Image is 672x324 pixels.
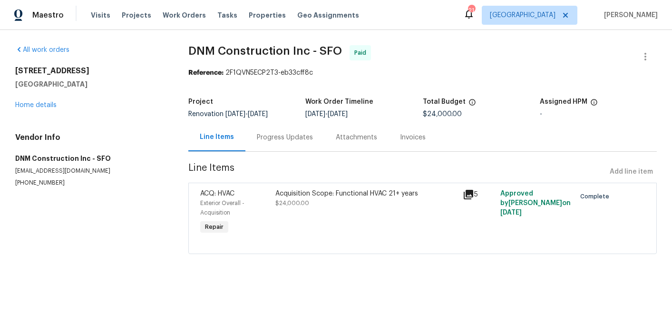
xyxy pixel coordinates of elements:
div: Line Items [200,132,234,142]
h5: Assigned HPM [540,98,587,105]
div: 21 [468,6,475,15]
h4: Vendor Info [15,133,166,142]
span: Repair [201,222,227,232]
span: The total cost of line items that have been proposed by Opendoor. This sum includes line items th... [468,98,476,111]
span: - [305,111,348,118]
h2: [STREET_ADDRESS] [15,66,166,76]
span: Projects [122,10,151,20]
span: Maestro [32,10,64,20]
span: The hpm assigned to this work order. [590,98,598,111]
span: [DATE] [328,111,348,118]
span: $24,000.00 [423,111,462,118]
span: [DATE] [500,209,522,216]
span: [PERSON_NAME] [600,10,658,20]
span: Complete [580,192,613,201]
span: Paid [354,48,370,58]
span: Geo Assignments [297,10,359,20]
b: Reference: [188,69,224,76]
span: Visits [91,10,110,20]
h5: Work Order Timeline [305,98,373,105]
span: ACQ: HVAC [200,190,234,197]
div: Attachments [336,133,377,142]
span: [DATE] [225,111,245,118]
span: [DATE] [305,111,325,118]
div: Progress Updates [257,133,313,142]
h5: [GEOGRAPHIC_DATA] [15,79,166,89]
a: All work orders [15,47,69,53]
span: - [225,111,268,118]
div: 2F1QVN5ECP2T3-eb33cff8c [188,68,657,78]
h5: DNM Construction Inc - SFO [15,154,166,163]
a: Home details [15,102,57,108]
h5: Project [188,98,213,105]
p: [PHONE_NUMBER] [15,179,166,187]
h5: Total Budget [423,98,466,105]
span: DNM Construction Inc - SFO [188,45,342,57]
span: [GEOGRAPHIC_DATA] [490,10,555,20]
span: Properties [249,10,286,20]
span: Approved by [PERSON_NAME] on [500,190,571,216]
div: 5 [463,189,495,200]
div: Acquisition Scope: Functional HVAC 21+ years [275,189,458,198]
span: [DATE] [248,111,268,118]
span: Tasks [217,12,237,19]
span: Line Items [188,163,606,181]
span: $24,000.00 [275,200,309,206]
div: - [540,111,657,118]
span: Exterior Overall - Acquisition [200,200,244,216]
span: Work Orders [163,10,206,20]
div: Invoices [400,133,426,142]
span: Renovation [188,111,268,118]
p: [EMAIL_ADDRESS][DOMAIN_NAME] [15,167,166,175]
